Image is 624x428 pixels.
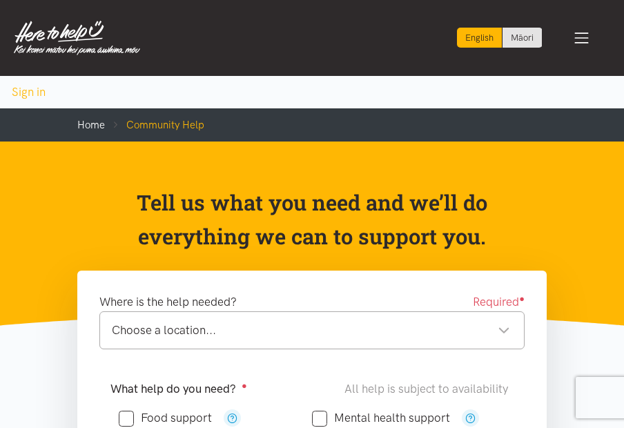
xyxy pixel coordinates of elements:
button: Toggle navigation [553,14,611,62]
span: Required [473,293,525,311]
label: Food support [119,412,212,424]
li: Community Help [105,117,204,133]
sup: ● [242,380,247,391]
div: Current language [457,28,503,48]
div: Language toggle [457,28,543,48]
div: All help is subject to availability [344,380,514,398]
label: Where is the help needed? [99,293,237,311]
p: Tell us what you need and we’ll do everything we can to support you. [130,186,494,254]
a: Home [77,119,105,131]
img: Home [14,21,140,55]
div: Choose a location... [112,321,510,340]
a: Switch to Te Reo Māori [503,28,542,48]
label: What help do you need? [110,380,247,398]
label: Mental health support [312,412,450,424]
sup: ● [519,293,525,304]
